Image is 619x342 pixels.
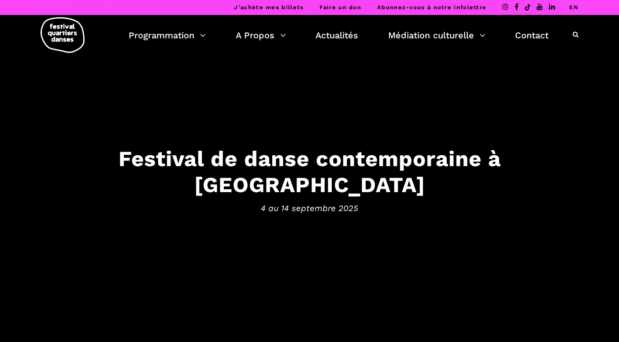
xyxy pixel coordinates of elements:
a: Faire un don [319,4,361,11]
a: Actualités [315,28,358,43]
a: A Propos [236,28,286,43]
a: Médiation culturelle [388,28,486,43]
a: EN [569,4,578,11]
a: J’achète mes billets [234,4,304,11]
a: Abonnez-vous à notre infolettre [377,4,486,11]
a: Contact [515,28,549,43]
span: 4 au 14 septembre 2025 [37,202,583,215]
h3: Festival de danse contemporaine à [GEOGRAPHIC_DATA] [37,145,583,197]
a: Programmation [129,28,206,43]
img: logo-fqd-med [41,17,85,53]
